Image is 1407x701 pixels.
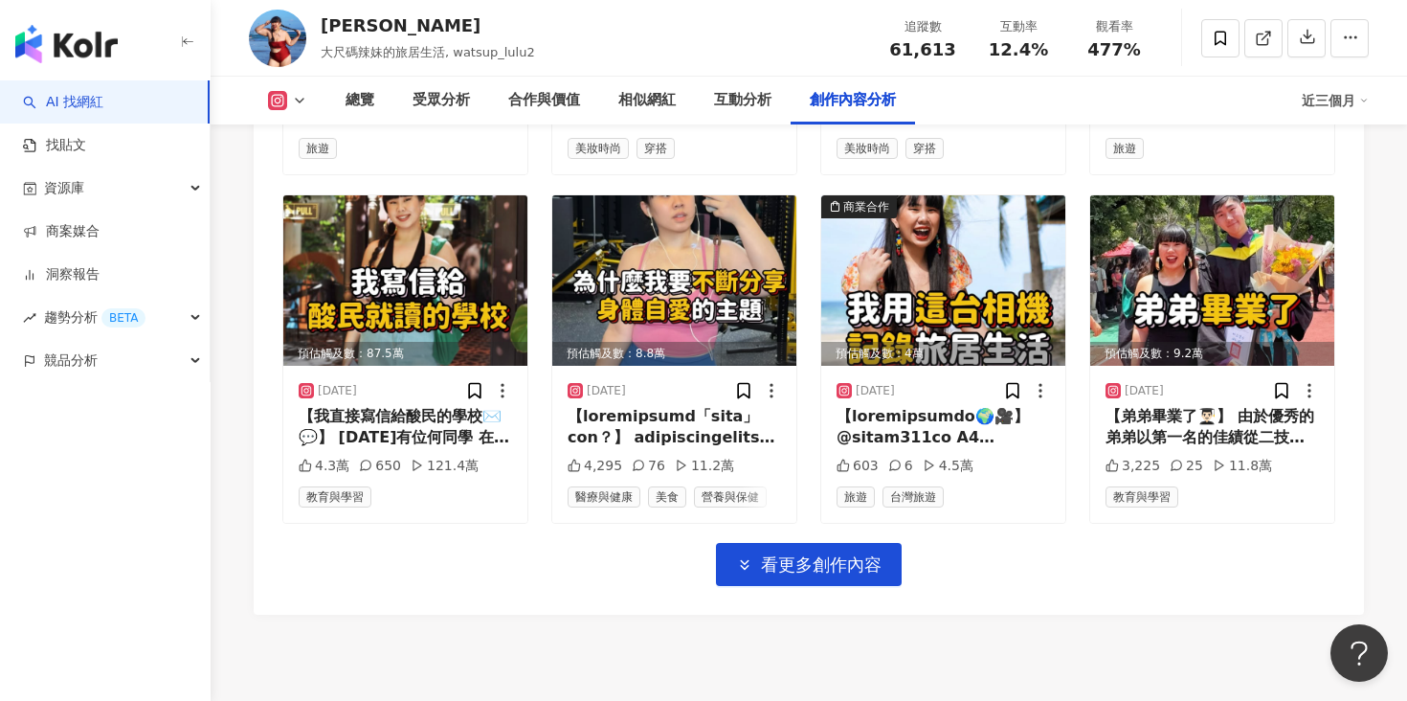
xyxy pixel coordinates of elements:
[359,457,401,476] div: 650
[321,45,535,59] span: 大尺碼辣妹的旅居生活, watsup_lulu2
[837,406,1050,449] div: 【loremipsumdo🌍🎥】 @sitam311co A4 elitseddoe temporincididuntut🥰 laboreetdoloremag aliquaenimad ⬇️ ...
[44,167,84,210] span: 資源庫
[411,457,479,476] div: 121.4萬
[843,197,889,216] div: 商業合作
[552,195,796,366] img: post-image
[299,406,512,449] div: 【我直接寫信給酸民的學校✉️💬】 [DATE]有位何同學 在 [PERSON_NAME] 那支影片下方自以為幽默 跟朋友針對我的身材發表羞辱性的嘲諷言論 而且那則影片甚至就在講： 一個人在社群平...
[716,543,902,586] button: 看更多創作內容
[888,457,913,476] div: 6
[44,339,98,382] span: 競品分析
[810,89,896,112] div: 創作內容分析
[714,89,771,112] div: 互動分析
[882,486,944,508] span: 台灣旅遊
[821,195,1065,366] div: post-image商業合作預估觸及數：4萬
[989,40,1048,59] span: 12.4%
[1087,40,1141,59] span: 477%
[837,138,898,159] span: 美妝時尚
[321,13,535,37] div: [PERSON_NAME]
[1090,195,1334,366] div: post-image預估觸及數：9.2萬
[101,308,145,328] div: BETA
[886,17,959,36] div: 追蹤數
[283,342,527,366] div: 預估觸及數：87.5萬
[1105,486,1178,508] span: 教育與學習
[552,195,796,366] div: post-image預估觸及數：8.8萬
[508,89,580,112] div: 合作與價值
[249,10,306,67] img: KOL Avatar
[632,457,665,476] div: 76
[299,486,371,508] span: 教育與學習
[283,195,527,366] img: post-image
[283,195,527,366] div: post-image預估觸及數：87.5萬
[15,25,118,63] img: logo
[1105,138,1144,159] span: 旅遊
[837,486,875,508] span: 旅遊
[1078,17,1150,36] div: 觀看率
[694,486,767,508] span: 營養與保健
[1125,383,1164,399] div: [DATE]
[568,457,622,476] div: 4,295
[675,457,734,476] div: 11.2萬
[889,39,955,59] span: 61,613
[1213,457,1272,476] div: 11.8萬
[618,89,676,112] div: 相似網紅
[1090,342,1334,366] div: 預估觸及數：9.2萬
[1170,457,1203,476] div: 25
[23,265,100,284] a: 洞察報告
[44,296,145,339] span: 趨勢分析
[568,138,629,159] span: 美妝時尚
[23,136,86,155] a: 找貼文
[1302,85,1369,116] div: 近三個月
[821,342,1065,366] div: 預估觸及數：4萬
[299,457,349,476] div: 4.3萬
[1090,195,1334,366] img: post-image
[23,93,103,112] a: searchAI 找網紅
[552,342,796,366] div: 預估觸及數：8.8萬
[1105,457,1160,476] div: 3,225
[299,138,337,159] span: 旅遊
[1330,624,1388,682] iframe: Help Scout Beacon - Open
[568,406,781,449] div: 【loremipsumd「sita」con？】 adipiscingelits doeiusmodtemporinc utlabor「et」doloremag al「eni」ad「mini」ve...
[648,486,686,508] span: 美食
[23,311,36,325] span: rise
[1105,406,1319,449] div: 【弟弟畢業了👨🏻‍🎓】 由於優秀的弟弟以第一名的佳績從二技畢業 我們全家都覺得[PERSON_NAME]家祖墳冒青煙了 所以全家決定南下參加弟弟的畢業典禮📣 我更是期待因為我從來沒有參加過大學畢...
[318,383,357,399] div: [DATE]
[761,554,882,576] span: 看更多創作內容
[413,89,470,112] div: 受眾分析
[837,457,879,476] div: 603
[982,17,1055,36] div: 互動率
[856,383,895,399] div: [DATE]
[905,138,944,159] span: 穿搭
[923,457,973,476] div: 4.5萬
[346,89,374,112] div: 總覽
[568,486,640,508] span: 醫療與健康
[23,222,100,241] a: 商案媒合
[821,195,1065,366] img: post-image
[587,383,626,399] div: [DATE]
[636,138,675,159] span: 穿搭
